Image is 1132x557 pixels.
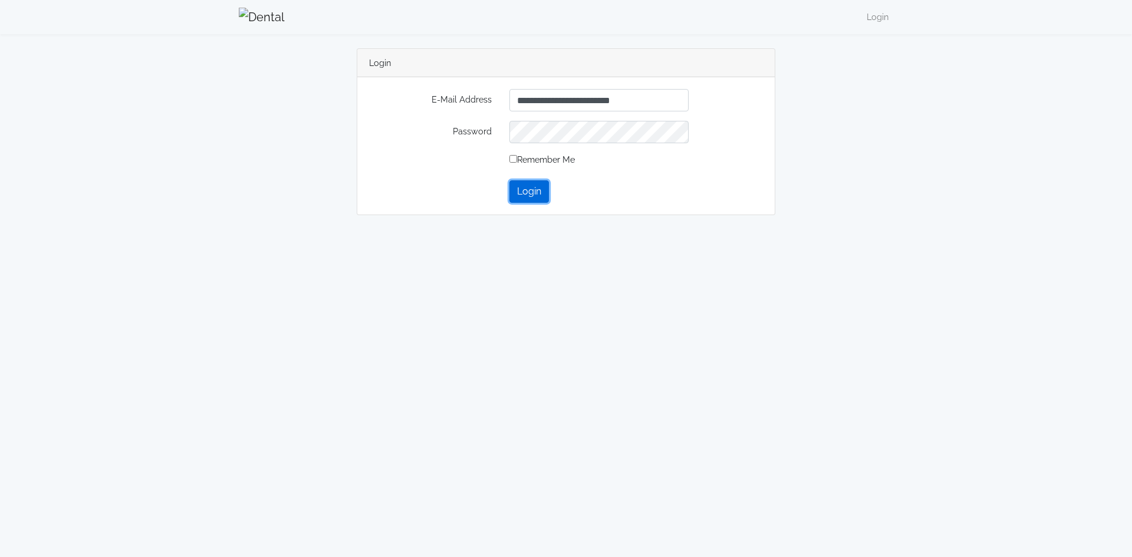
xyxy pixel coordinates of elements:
button: Login [509,180,549,203]
label: E-Mail Address [369,89,501,111]
img: Dental Whale Logo [239,8,285,27]
input: Remember Me [509,155,517,163]
a: Login [862,5,893,28]
label: Password [369,121,501,143]
label: Remember Me [509,153,575,166]
div: Login [357,49,775,77]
